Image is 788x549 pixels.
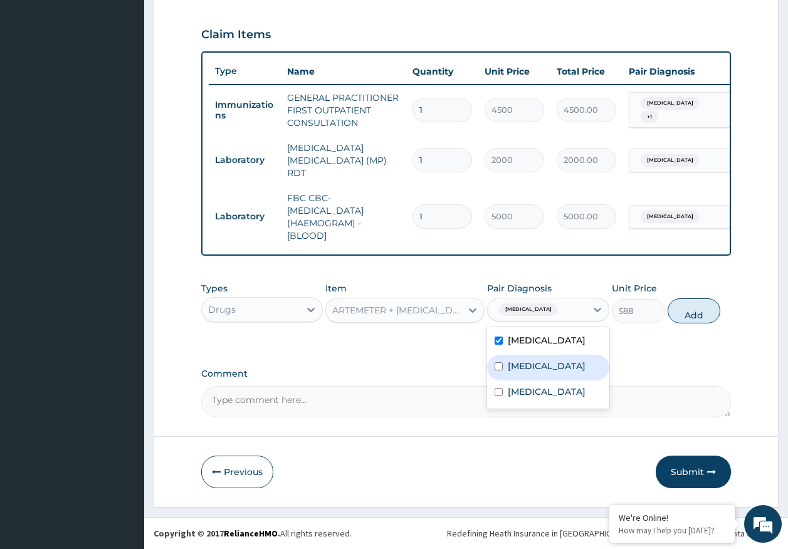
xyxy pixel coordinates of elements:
td: GENERAL PRACTITIONER FIRST OUTPATIENT CONSULTATION [281,85,406,135]
div: Drugs [208,303,236,316]
span: We're online! [73,158,173,285]
textarea: Type your message and hit 'Enter' [6,342,239,386]
button: Add [668,298,721,323]
td: Laboratory [209,205,281,228]
th: Total Price [550,59,623,84]
td: Laboratory [209,149,281,172]
label: [MEDICAL_DATA] [508,334,586,347]
span: [MEDICAL_DATA] [499,303,558,316]
div: We're Online! [619,512,725,523]
div: Redefining Heath Insurance in [GEOGRAPHIC_DATA] using Telemedicine and Data Science! [447,527,779,540]
th: Unit Price [478,59,550,84]
th: Type [209,60,281,83]
label: Comment [201,369,732,379]
label: Unit Price [612,282,657,295]
p: How may I help you today? [619,525,725,536]
div: ARTEMETER + [MEDICAL_DATA] TABLET - 80/480MG (LONART DS) [332,304,463,316]
th: Quantity [406,59,478,84]
span: + 1 [641,111,658,123]
td: [MEDICAL_DATA] [MEDICAL_DATA] (MP) RDT [281,135,406,186]
a: RelianceHMO [224,528,278,539]
img: d_794563401_company_1708531726252_794563401 [23,63,51,94]
span: [MEDICAL_DATA] [641,97,700,110]
strong: Copyright © 2017 . [154,528,280,539]
th: Pair Diagnosis [623,59,760,84]
th: Name [281,59,406,84]
div: Minimize live chat window [206,6,236,36]
span: [MEDICAL_DATA] [641,154,700,167]
button: Submit [656,456,731,488]
h3: Claim Items [201,28,271,42]
td: FBC CBC-[MEDICAL_DATA] (HAEMOGRAM) - [BLOOD] [281,186,406,248]
footer: All rights reserved. [144,517,788,549]
label: Types [201,283,228,294]
span: [MEDICAL_DATA] [641,211,700,223]
td: Immunizations [209,93,281,127]
label: [MEDICAL_DATA] [508,360,586,372]
label: Item [325,282,347,295]
label: Pair Diagnosis [487,282,552,295]
label: [MEDICAL_DATA] [508,385,586,398]
button: Previous [201,456,273,488]
div: Chat with us now [65,70,211,86]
